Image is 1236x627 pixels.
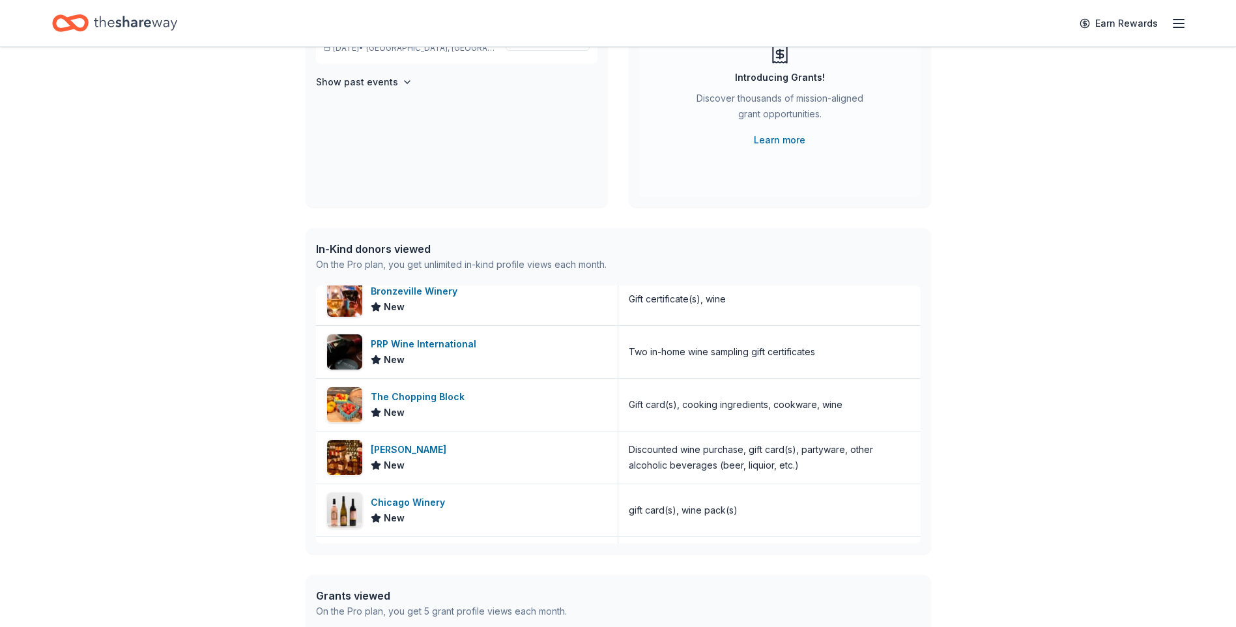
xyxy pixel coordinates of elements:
[327,334,362,370] img: Image for PRP Wine International
[327,282,362,317] img: Image for Bronzeville Winery
[316,588,567,604] div: Grants viewed
[371,336,481,352] div: PRP Wine International
[384,352,405,368] span: New
[316,604,567,619] div: On the Pro plan, you get 5 grant profile views each month.
[316,74,398,90] h4: Show past events
[371,389,470,405] div: The Chopping Block
[324,43,495,53] p: [DATE] •
[629,291,726,307] div: Gift certificate(s), wine
[691,91,869,127] div: Discover thousands of mission-aligned grant opportunities.
[371,442,452,458] div: [PERSON_NAME]
[316,257,607,272] div: On the Pro plan, you get unlimited in-kind profile views each month.
[384,510,405,526] span: New
[629,344,815,360] div: Two in-home wine sampling gift certificates
[1072,12,1166,35] a: Earn Rewards
[366,43,495,53] span: [GEOGRAPHIC_DATA], [GEOGRAPHIC_DATA]
[754,132,805,148] a: Learn more
[629,397,842,413] div: Gift card(s), cooking ingredients, cookware, wine
[327,387,362,422] img: Image for The Chopping Block
[52,8,177,38] a: Home
[316,74,412,90] button: Show past events
[629,442,910,473] div: Discounted wine purchase, gift card(s), partyware, other alcoholic beverages (beer, liquior, etc.)
[327,440,362,475] img: Image for Schaefer's
[629,503,738,518] div: gift card(s), wine pack(s)
[384,405,405,420] span: New
[316,241,607,257] div: In-Kind donors viewed
[384,299,405,315] span: New
[371,284,463,299] div: Bronzeville Winery
[735,70,825,85] div: Introducing Grants!
[371,495,450,510] div: Chicago Winery
[384,458,405,473] span: New
[327,493,362,528] img: Image for Chicago Winery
